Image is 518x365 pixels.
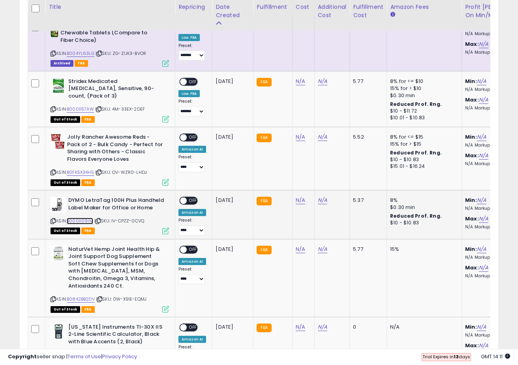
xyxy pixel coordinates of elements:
b: Reduced Prof. Rng. [390,149,442,156]
div: $10 - $10.83 [390,156,456,163]
img: 41F0WxS5q4S._SL40_.jpg [51,197,66,213]
small: FBA [257,78,271,87]
div: Amazon AI [178,209,206,216]
span: FBA [81,116,95,123]
span: | SKU: OV-WZR0-LHDJ [95,169,147,175]
b: Min: [465,196,477,204]
div: Low. FBA [178,90,200,97]
b: Min: [465,77,477,85]
span: FBA [81,179,95,186]
div: 0 [353,324,381,331]
b: Equate - Fiber Supplement, 90 Chewable Tablets (Compare to Fiber Choice) [60,22,156,46]
div: ASIN: [51,197,169,233]
div: ASIN: [51,134,169,185]
div: [DATE] [216,246,247,253]
a: N/A [318,196,327,204]
span: OFF [187,78,199,85]
a: N/A [479,40,488,48]
div: [DATE] [216,134,247,141]
a: N/A [318,245,327,253]
span: FBA [81,228,95,234]
span: All listings that are currently out of stock and unavailable for purchase on Amazon [51,116,80,123]
a: B000II57AW [67,106,94,113]
div: 5.77 [353,78,381,85]
b: Reduced Prof. Rng. [390,213,442,219]
a: N/A [477,133,486,141]
span: FBA [75,60,88,67]
div: seller snap | | [8,353,137,361]
div: Amazon Fees [390,3,458,11]
a: Privacy Policy [102,353,137,360]
a: N/A [296,196,305,204]
strong: Copyright [8,353,37,360]
div: Amazon AI [178,146,206,153]
small: Amazon Fees. [390,11,395,18]
a: N/A [318,77,327,85]
div: N/A [390,324,456,331]
div: [DATE] [216,324,247,331]
b: Max: [465,40,479,48]
b: Max: [465,96,479,103]
b: Max: [465,215,479,222]
b: DYMO LetraTag 100H Plus Handheld Label Maker for Office or Home [68,197,164,213]
div: 15% [390,246,456,253]
a: B004YL63LG [67,50,94,57]
div: Preset: [178,154,206,172]
div: Amazon AI [178,258,206,265]
b: Min: [465,323,477,331]
a: N/A [477,196,486,204]
span: OFF [187,198,199,204]
small: FBA [257,134,271,142]
a: Terms of Use [68,353,101,360]
div: Low. FBA [178,34,200,41]
small: FBA [257,246,271,254]
b: NaturVet Hemp Joint Health Hip & Joint Support Dog Supplement Soft Chew Supplements for Dogs with... [68,246,164,292]
div: 15% for > $10 [390,85,456,92]
b: 13 [454,354,459,360]
span: OFF [187,246,199,253]
div: Fulfillment Cost [353,3,383,19]
a: N/A [479,152,488,160]
span: Trial Expires in days [422,354,470,360]
img: 41-KSwixtoL._SL40_.jpg [51,78,66,94]
div: $0.30 min [390,204,456,211]
span: FBA [81,306,95,313]
div: Fulfillment [257,3,289,11]
div: [DATE] [216,78,247,85]
a: N/A [477,77,486,85]
div: [DATE] [216,197,247,204]
span: Listings that have been deleted from Seller Central [51,60,73,67]
div: Cost [296,3,311,11]
a: N/A [477,245,486,253]
span: OFF [187,134,199,141]
a: N/A [318,133,327,141]
a: N/A [479,264,488,272]
div: Preset: [178,267,206,284]
div: Preset: [178,99,206,117]
div: Repricing [178,3,209,11]
a: N/A [296,77,305,85]
img: 41IlOOZorwL._SL40_.jpg [51,246,66,262]
img: 41Qx71hxw5L._SL40_.jpg [51,324,66,339]
span: OFF [187,324,199,331]
div: ASIN: [51,246,169,312]
small: FBA [257,197,271,205]
span: All listings that are currently out of stock and unavailable for purchase on Amazon [51,228,80,234]
a: N/A [479,215,488,223]
div: 8% [390,197,456,204]
b: Min: [465,133,477,141]
span: | SKU: IV-CPZZ-0CVQ [94,218,144,224]
span: | SKU: 0W-X91E-EQMJ [96,296,146,302]
img: 51CAcfC3nsL._SL40_.jpg [51,134,65,149]
div: Date Created [216,3,250,19]
div: 5.77 [353,246,381,253]
b: Min: [465,245,477,253]
a: B0FK5X34H5 [67,169,94,176]
div: Additional Cost [318,3,347,19]
b: Reduced Prof. Rng. [390,101,442,107]
a: N/A [296,133,305,141]
div: Amazon AI [178,336,206,343]
div: ASIN: [51,22,169,66]
span: 2025-09-7 14:11 GMT [481,353,510,360]
a: N/A [318,323,327,331]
